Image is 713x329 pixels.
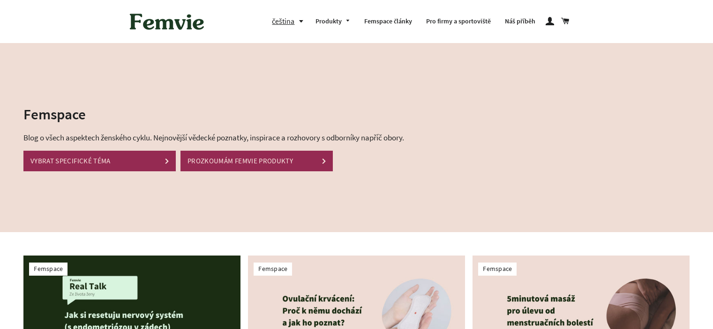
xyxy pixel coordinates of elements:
a: VYBRAT SPECIFICKÉ TÉMA [23,151,176,171]
img: Femvie [125,7,209,36]
button: čeština [272,15,308,28]
a: Femspace [483,264,512,273]
a: Náš příběh [498,9,542,34]
a: Femspace [34,264,63,273]
h2: Femspace [23,104,415,124]
a: PROZKOUMÁM FEMVIE PRODUKTY [180,151,333,171]
a: Pro firmy a sportoviště [419,9,498,34]
a: Femspace [258,264,287,273]
a: Femspace články [357,9,419,34]
p: Blog o všech aspektech ženského cyklu. Nejnovější vědecké poznatky, inspirace a rozhovory s odbor... [23,132,415,144]
a: Produkty [308,9,357,34]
